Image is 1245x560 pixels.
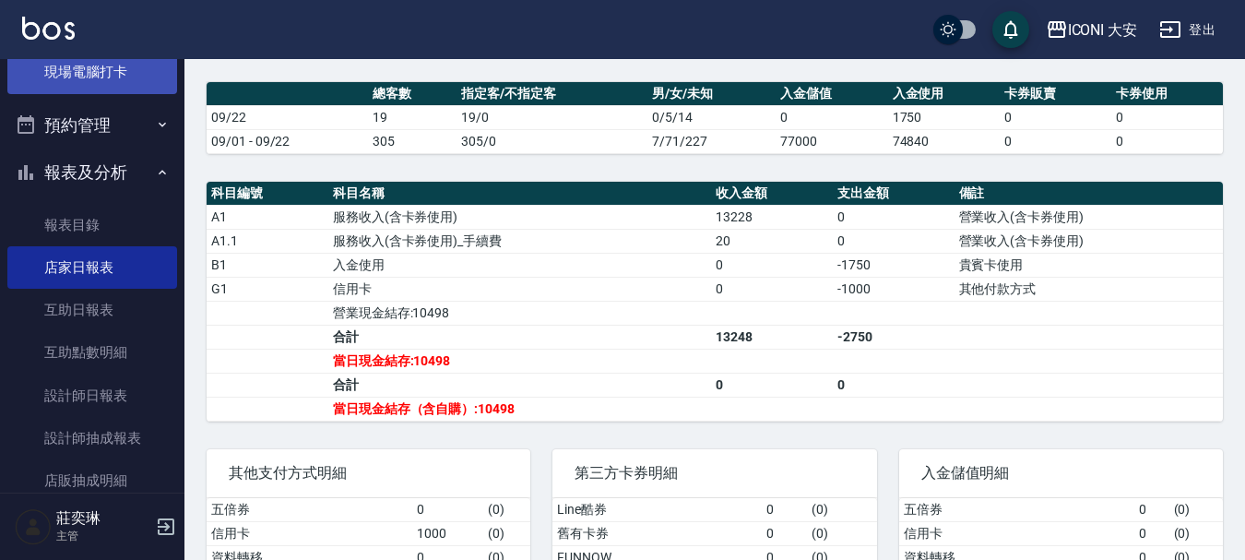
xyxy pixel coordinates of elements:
[483,521,530,545] td: ( 0 )
[899,521,1134,545] td: 信用卡
[1134,521,1169,545] td: 0
[7,204,177,246] a: 報表目錄
[368,129,456,153] td: 305
[1000,82,1111,106] th: 卡券販賣
[647,82,776,106] th: 男/女/未知
[1111,82,1223,106] th: 卡券使用
[776,82,887,106] th: 入金儲值
[833,277,954,301] td: -1000
[954,205,1223,229] td: 營業收入(含卡券使用)
[456,129,647,153] td: 305/0
[833,325,954,349] td: -2750
[833,205,954,229] td: 0
[7,331,177,374] a: 互助點數明細
[328,397,711,421] td: 當日現金結存（含自購）:10498
[921,464,1201,483] span: 入金儲值明細
[833,253,954,277] td: -1750
[888,129,1000,153] td: 74840
[7,51,177,93] a: 現場電腦打卡
[1111,129,1223,153] td: 0
[762,498,807,522] td: 0
[711,253,833,277] td: 0
[776,129,887,153] td: 77000
[368,82,456,106] th: 總客數
[207,105,368,129] td: 09/22
[328,277,711,301] td: 信用卡
[328,253,711,277] td: 入金使用
[56,509,150,528] h5: 莊奕琳
[7,289,177,331] a: 互助日報表
[207,182,328,206] th: 科目編號
[1000,105,1111,129] td: 0
[368,105,456,129] td: 19
[207,182,1223,422] table: a dense table
[328,373,711,397] td: 合計
[711,373,833,397] td: 0
[1038,11,1145,49] button: ICONI 大安
[207,277,328,301] td: G1
[207,521,412,545] td: 信用卡
[575,464,854,483] span: 第三方卡券明細
[647,129,776,153] td: 7/71/227
[207,82,1223,154] table: a dense table
[207,205,328,229] td: A1
[711,205,833,229] td: 13228
[762,521,807,545] td: 0
[1111,105,1223,129] td: 0
[7,101,177,149] button: 預約管理
[207,253,328,277] td: B1
[647,105,776,129] td: 0/5/14
[207,498,412,522] td: 五倍券
[711,277,833,301] td: 0
[888,105,1000,129] td: 1750
[229,464,508,483] span: 其他支付方式明細
[328,182,711,206] th: 科目名稱
[833,373,954,397] td: 0
[833,229,954,253] td: 0
[776,105,887,129] td: 0
[456,105,647,129] td: 19/0
[56,528,150,544] p: 主管
[807,498,877,522] td: ( 0 )
[552,521,762,545] td: 舊有卡券
[954,182,1223,206] th: 備註
[954,229,1223,253] td: 營業收入(含卡券使用)
[7,246,177,289] a: 店家日報表
[7,459,177,502] a: 店販抽成明細
[328,229,711,253] td: 服務收入(含卡券使用)_手續費
[7,375,177,417] a: 設計師日報表
[711,325,833,349] td: 13248
[1000,129,1111,153] td: 0
[833,182,954,206] th: 支出金額
[1169,521,1223,545] td: ( 0 )
[7,149,177,197] button: 報表及分析
[552,498,762,522] td: Line酷券
[954,277,1223,301] td: 其他付款方式
[328,301,711,325] td: 營業現金結存:10498
[899,498,1134,522] td: 五倍券
[328,325,711,349] td: 合計
[1169,498,1223,522] td: ( 0 )
[7,417,177,459] a: 設計師抽成報表
[888,82,1000,106] th: 入金使用
[22,17,75,40] img: Logo
[1068,18,1138,42] div: ICONI 大安
[456,82,647,106] th: 指定客/不指定客
[483,498,530,522] td: ( 0 )
[992,11,1029,48] button: save
[1134,498,1169,522] td: 0
[807,521,877,545] td: ( 0 )
[15,508,52,545] img: Person
[711,229,833,253] td: 20
[954,253,1223,277] td: 貴賓卡使用
[1152,13,1223,47] button: 登出
[328,205,711,229] td: 服務收入(含卡券使用)
[412,498,483,522] td: 0
[328,349,711,373] td: 當日現金結存:10498
[207,229,328,253] td: A1.1
[207,129,368,153] td: 09/01 - 09/22
[711,182,833,206] th: 收入金額
[412,521,483,545] td: 1000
